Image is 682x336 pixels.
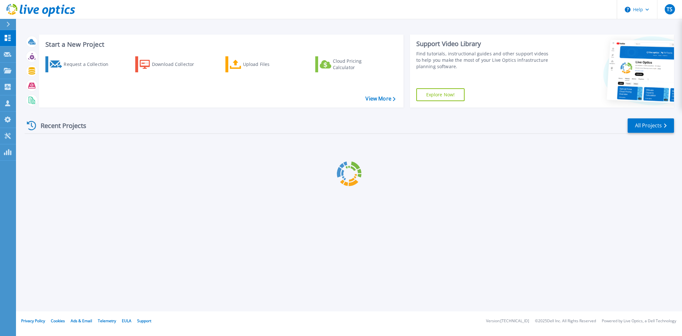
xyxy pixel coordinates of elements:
[51,318,65,324] a: Cookies
[225,56,297,72] a: Upload Files
[21,318,45,324] a: Privacy Policy
[45,56,117,72] a: Request a Collection
[64,58,115,71] div: Request a Collection
[365,96,395,102] a: View More
[535,319,596,323] li: © 2025 Dell Inc. All Rights Reserved
[602,319,676,323] li: Powered by Live Optics, a Dell Technology
[333,58,384,71] div: Cloud Pricing Calculator
[486,319,529,323] li: Version: [TECHNICAL_ID]
[25,118,95,133] div: Recent Projects
[628,118,674,133] a: All Projects
[416,88,465,101] a: Explore Now!
[45,41,395,48] h3: Start a New Project
[122,318,131,324] a: EULA
[152,58,203,71] div: Download Collector
[416,51,552,70] div: Find tutorials, instructional guides and other support videos to help you make the most of your L...
[416,40,552,48] div: Support Video Library
[667,7,672,12] span: TS
[135,56,207,72] a: Download Collector
[315,56,387,72] a: Cloud Pricing Calculator
[243,58,294,71] div: Upload Files
[137,318,151,324] a: Support
[71,318,92,324] a: Ads & Email
[98,318,116,324] a: Telemetry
